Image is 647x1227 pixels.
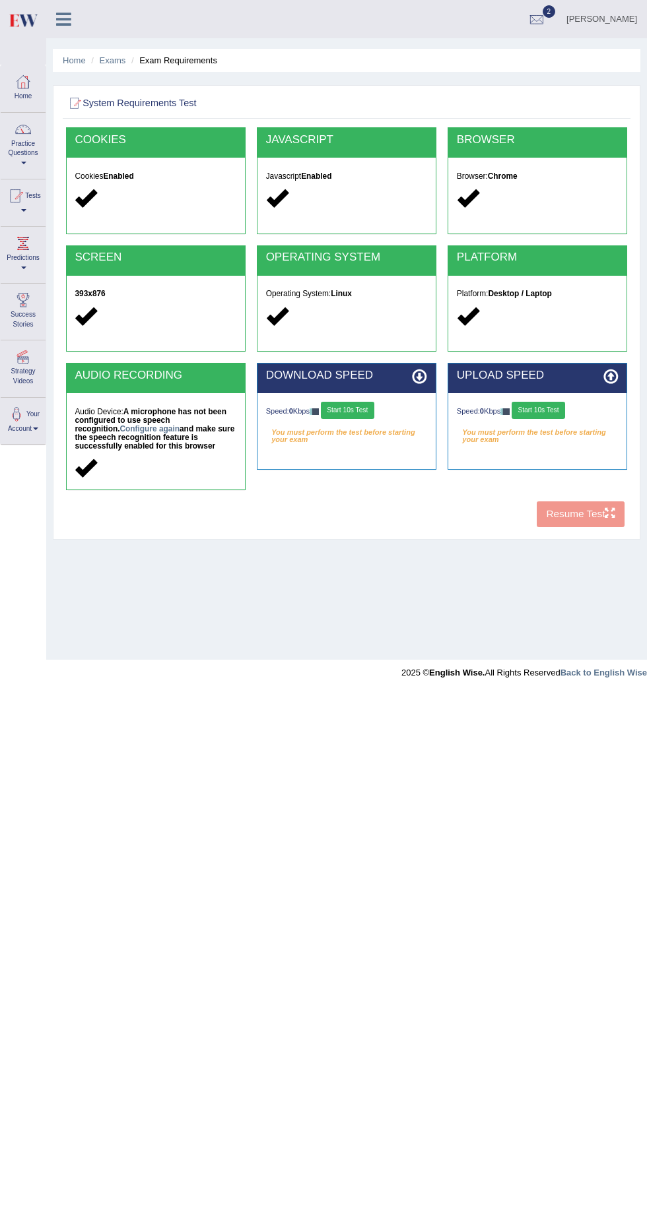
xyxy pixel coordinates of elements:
div: 2025 © All Rights Reserved [401,660,647,679]
h5: Platform: [457,290,619,298]
a: Exams [100,55,126,65]
a: Your Account [1,398,46,441]
strong: 0 [289,407,293,415]
em: You must perform the test before starting your exam [457,424,619,441]
strong: Desktop / Laptop [488,289,551,298]
strong: Linux [331,289,352,298]
h5: Operating System: [266,290,428,298]
h5: Audio Device: [75,408,236,451]
strong: English Wise. [429,668,485,677]
h2: JAVASCRIPT [266,134,428,146]
a: Predictions [1,227,46,279]
h2: COOKIES [75,134,236,146]
strong: 393x876 [75,289,105,298]
a: Configure again [119,424,180,433]
h2: OPERATING SYSTEM [266,251,428,264]
h2: SCREEN [75,251,236,264]
a: Back to English Wise [561,668,647,677]
h2: DOWNLOAD SPEED [266,369,428,382]
h2: BROWSER [457,134,619,146]
h2: System Requirements Test [66,95,414,112]
span: 2 [543,5,556,18]
h2: PLATFORM [457,251,619,264]
h5: Browser: [457,172,619,181]
div: Speed: Kbps [266,402,428,422]
em: You must perform the test before starting your exam [266,424,428,441]
h5: Cookies [75,172,236,181]
strong: Enabled [103,172,133,181]
strong: 0 [480,407,484,415]
a: Tests [1,179,46,222]
button: Start 10s Test [512,402,565,419]
strong: Chrome [488,172,518,181]
li: Exam Requirements [128,54,217,67]
a: Home [1,65,46,108]
img: ajax-loader-fb-connection.gif [310,408,319,414]
a: Strategy Videos [1,340,46,393]
h2: AUDIO RECORDING [75,369,236,382]
strong: Enabled [301,172,331,181]
button: Start 10s Test [321,402,374,419]
h5: Javascript [266,172,428,181]
a: Practice Questions [1,113,46,175]
img: ajax-loader-fb-connection.gif [500,408,510,414]
a: Home [63,55,86,65]
strong: A microphone has not been configured to use speech recognition. and make sure the speech recognit... [75,407,234,451]
h2: UPLOAD SPEED [457,369,619,382]
div: Speed: Kbps [457,402,619,422]
a: Success Stories [1,284,46,336]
